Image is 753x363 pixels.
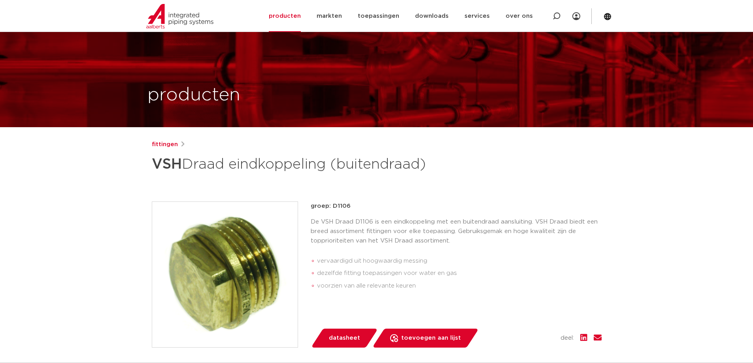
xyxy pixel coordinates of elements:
[311,217,602,246] p: De VSH Draad D1106 is een eindkoppeling met een buitendraad aansluiting. VSH Draad biedt een bree...
[152,140,178,149] a: fittingen
[152,157,182,171] strong: VSH
[152,202,298,347] img: Product Image for VSH Draad eindkoppeling (buitendraad)
[561,333,574,343] span: deel:
[317,255,602,267] li: vervaardigd uit hoogwaardig messing
[311,201,602,211] p: groep: D1106
[317,267,602,280] li: dezelfde fitting toepassingen voor water en gas
[147,83,240,108] h1: producten
[329,332,360,344] span: datasheet
[401,332,461,344] span: toevoegen aan lijst
[311,329,378,348] a: datasheet
[317,280,602,292] li: voorzien van alle relevante keuren
[152,152,449,176] h1: Draad eindkoppeling (buitendraad)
